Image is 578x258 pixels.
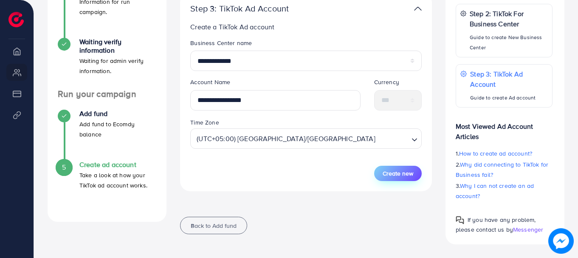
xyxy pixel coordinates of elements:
[383,169,413,178] span: Create new
[456,181,553,201] p: 3.
[470,93,548,103] p: Guide to create Ad account
[79,110,156,118] h4: Add fund
[459,149,532,158] span: How to create ad account?
[378,131,408,147] input: Search for option
[190,22,422,32] p: Create a TikTok Ad account
[190,118,219,127] label: Time Zone
[456,216,464,224] img: Popup guide
[549,229,573,253] img: image
[456,159,553,180] p: 2.
[79,119,156,139] p: Add fund to Ecomdy balance
[470,32,548,53] p: Guide to create New Business Center
[374,166,422,181] button: Create new
[456,181,534,200] span: Why I can not create an ad account?
[180,217,247,234] button: Back to Add fund
[195,131,377,147] span: (UTC+05:00) [GEOGRAPHIC_DATA]/[GEOGRAPHIC_DATA]
[190,128,422,149] div: Search for option
[79,170,156,190] p: Take a look at how your TikTok ad account works.
[190,3,340,14] p: Step 3: TikTok Ad Account
[414,3,422,15] img: TikTok partner
[191,221,237,230] span: Back to Add fund
[470,9,548,29] p: Step 2: TikTok For Business Center
[48,161,166,212] li: Create ad account
[456,148,553,159] p: 1.
[374,78,422,90] legend: Currency
[190,39,422,51] legend: Business Center name
[62,162,66,172] span: 5
[513,225,543,234] span: Messenger
[456,215,536,234] span: If you have any problem, please contact us by
[79,38,156,54] h4: Waiting verify information
[79,161,156,169] h4: Create ad account
[48,38,166,89] li: Waiting verify information
[470,69,548,89] p: Step 3: TikTok Ad Account
[48,110,166,161] li: Add fund
[48,89,166,99] h4: Run your campaign
[190,78,360,90] legend: Account Name
[79,56,156,76] p: Waiting for admin verify information.
[8,12,24,27] img: logo
[456,114,553,142] p: Most Viewed Ad Account Articles
[456,160,548,179] span: Why did connecting to TikTok for Business fail?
